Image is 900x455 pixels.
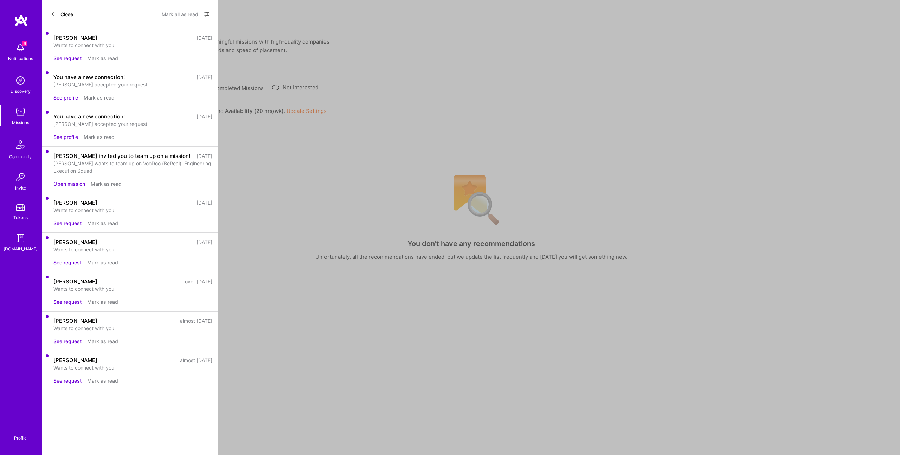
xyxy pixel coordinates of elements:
[53,120,212,128] div: [PERSON_NAME] accepted your request
[87,55,118,62] button: Mark as read
[84,94,115,101] button: Mark as read
[53,94,78,101] button: See profile
[13,214,28,221] div: Tokens
[162,8,198,20] button: Mark all as read
[4,245,38,252] div: [DOMAIN_NAME]
[53,73,125,81] div: You have a new connection!
[12,136,29,153] img: Community
[53,317,97,325] div: [PERSON_NAME]
[180,357,212,364] div: almost [DATE]
[197,199,212,206] div: [DATE]
[53,81,212,88] div: [PERSON_NAME] accepted your request
[53,246,212,253] div: Wants to connect with you
[84,133,115,141] button: Mark as read
[53,238,97,246] div: [PERSON_NAME]
[53,259,82,266] button: See request
[87,259,118,266] button: Mark as read
[87,377,118,384] button: Mark as read
[197,152,212,160] div: [DATE]
[16,204,25,211] img: tokens
[87,298,118,306] button: Mark as read
[53,278,97,285] div: [PERSON_NAME]
[14,14,28,27] img: logo
[53,206,212,214] div: Wants to connect with you
[53,377,82,384] button: See request
[22,41,27,46] span: 9
[87,219,118,227] button: Mark as read
[91,180,122,187] button: Mark as read
[53,41,212,49] div: Wants to connect with you
[197,113,212,120] div: [DATE]
[53,357,97,364] div: [PERSON_NAME]
[13,41,27,55] img: bell
[13,231,27,245] img: guide book
[53,55,82,62] button: See request
[12,427,29,441] a: Profile
[13,105,27,119] img: teamwork
[53,160,212,174] div: [PERSON_NAME] wants to team up on VooDoo (BeReal): Engineering Execution Squad
[15,184,26,192] div: Invite
[53,113,125,120] div: You have a new connection!
[53,180,85,187] button: Open mission
[53,325,212,332] div: Wants to connect with you
[197,34,212,41] div: [DATE]
[53,219,82,227] button: See request
[53,338,82,345] button: See request
[53,298,82,306] button: See request
[12,119,29,126] div: Missions
[51,8,73,20] button: Close
[197,238,212,246] div: [DATE]
[53,152,190,160] div: [PERSON_NAME] invited you to team up on a mission!
[13,73,27,88] img: discovery
[53,133,78,141] button: See profile
[8,55,33,62] div: Notifications
[13,170,27,184] img: Invite
[87,338,118,345] button: Mark as read
[185,278,212,285] div: over [DATE]
[9,153,32,160] div: Community
[14,434,27,441] div: Profile
[53,34,97,41] div: [PERSON_NAME]
[53,199,97,206] div: [PERSON_NAME]
[53,364,212,371] div: Wants to connect with you
[180,317,212,325] div: almost [DATE]
[197,73,212,81] div: [DATE]
[11,88,31,95] div: Discovery
[53,285,212,293] div: Wants to connect with you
